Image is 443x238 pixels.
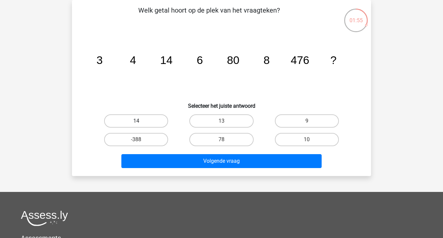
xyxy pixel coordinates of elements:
[83,5,336,25] p: Welk getal hoort op de plek van het vraagteken?
[104,114,168,128] label: 14
[264,54,270,66] tspan: 8
[291,54,309,66] tspan: 476
[83,97,360,109] h6: Selecteer het juiste antwoord
[344,8,368,25] div: 01:55
[21,210,68,226] img: Assessly logo
[275,114,339,128] label: 9
[197,54,203,66] tspan: 6
[121,154,322,168] button: Volgende vraag
[160,54,172,66] tspan: 14
[330,54,337,66] tspan: ?
[189,114,253,128] label: 13
[104,133,168,146] label: -388
[275,133,339,146] label: 10
[130,54,136,66] tspan: 4
[96,54,103,66] tspan: 3
[189,133,253,146] label: 78
[227,54,239,66] tspan: 80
